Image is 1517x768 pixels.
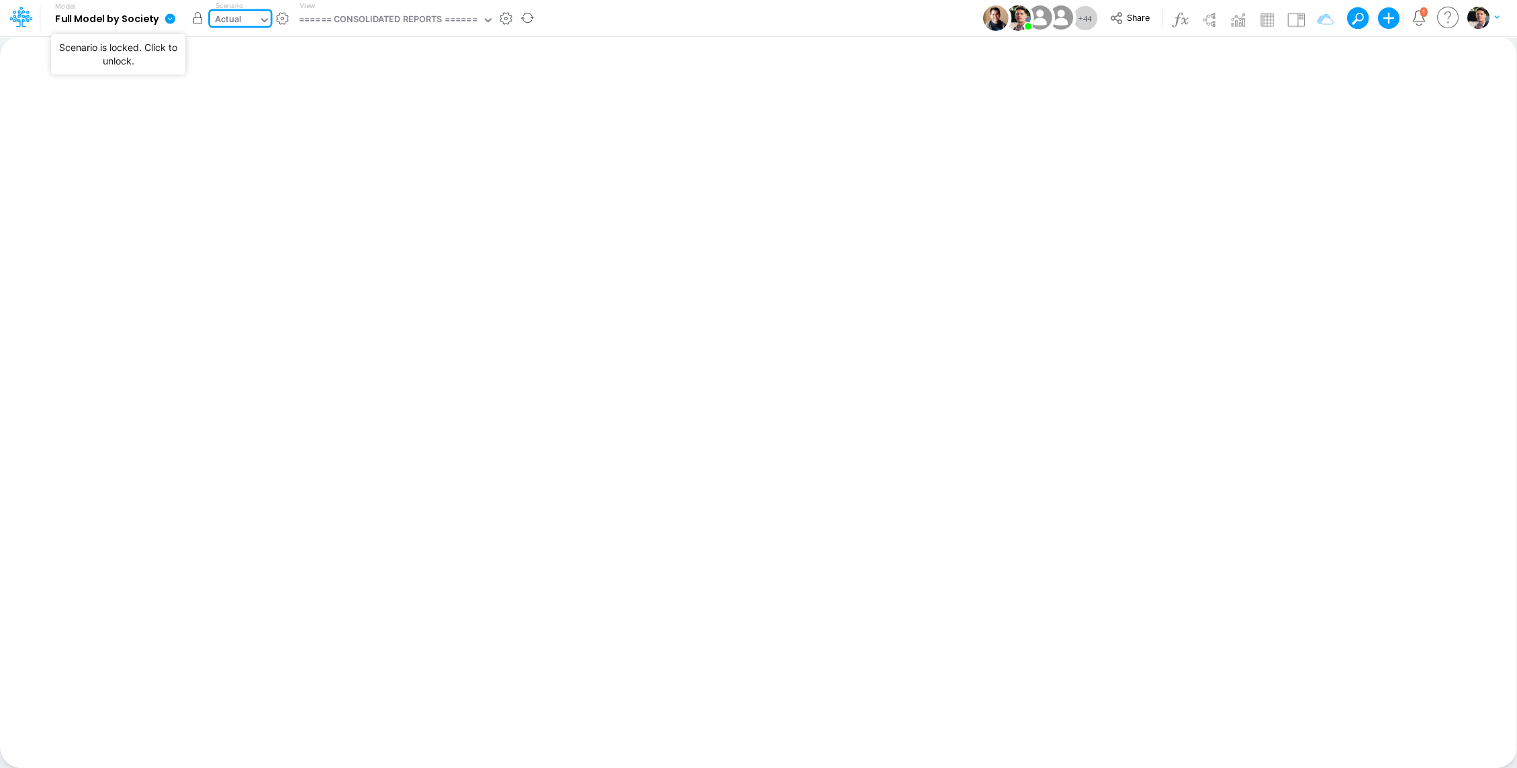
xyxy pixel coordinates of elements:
[982,5,1008,31] img: User Image Icon
[216,1,243,11] label: Scenario
[1127,12,1150,22] span: Share
[1025,3,1055,33] img: User Image Icon
[55,3,75,11] label: Model
[51,34,185,74] div: Scenario is locked. Click to unlock.
[1422,9,1425,15] div: 1 unread items
[215,13,242,28] div: Actual
[1411,10,1426,26] a: Notifications
[300,1,315,11] label: View
[1103,8,1159,29] button: Share
[55,13,159,26] b: Full Model by Society
[1046,3,1076,33] img: User Image Icon
[1005,5,1031,31] img: User Image Icon
[1078,14,1092,23] span: + 44
[299,13,477,28] div: ====== CONSOLIDATED REPORTS ======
